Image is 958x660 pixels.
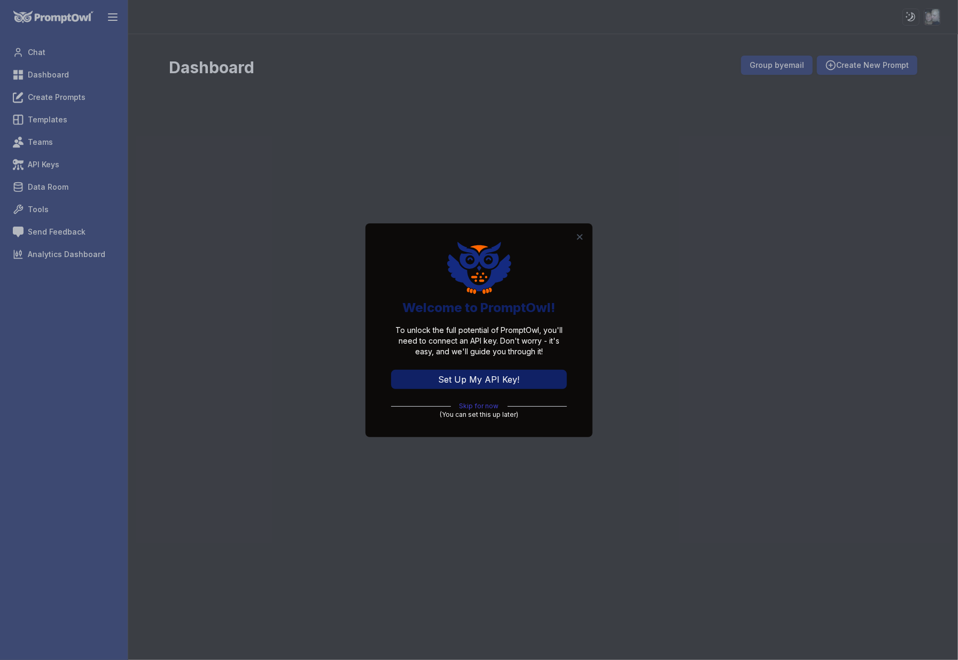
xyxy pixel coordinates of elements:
[391,370,567,389] button: Set Up My API Key!
[575,228,584,245] button: ×
[459,402,499,410] a: Skip for now
[391,325,567,357] p: To unlock the full potential of PromptOwl, you'll need to connect an API key. Don't worry - it's ...
[391,299,567,316] h2: Welcome to PromptOwl!
[391,361,567,389] a: Set Up My API Key!
[400,410,558,419] p: (You can set this up later)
